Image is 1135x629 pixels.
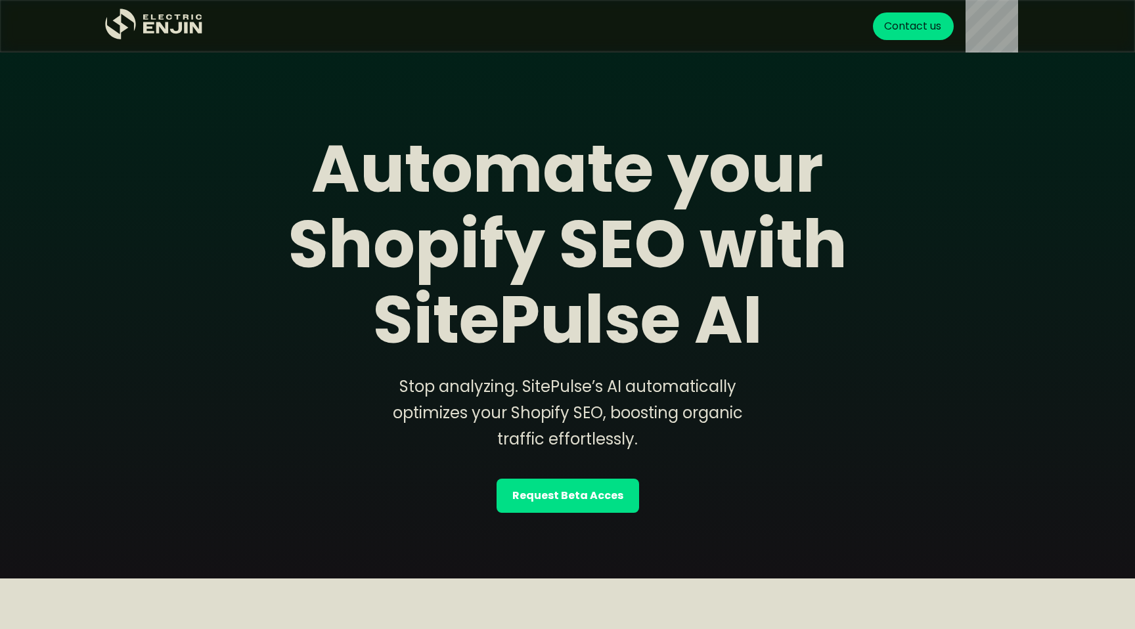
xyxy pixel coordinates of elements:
strong: Automate your Shopify SEO with SitePulse AI [288,123,847,366]
div: Contact us [884,18,941,34]
a: Request Beta Acces [497,479,639,513]
a: home [105,9,204,45]
div: Stop analyzing. SitePulse’s AI automatically optimizes your Shopify SEO, boosting organic traffic... [370,374,765,452]
a: Contact us [873,12,954,40]
strong: Request Beta Acces [512,488,623,504]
